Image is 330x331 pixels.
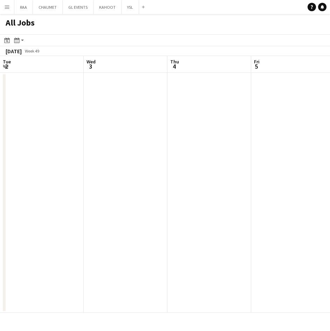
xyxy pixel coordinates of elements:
[63,0,94,14] button: GL EVENTS
[122,0,139,14] button: YSL
[23,48,41,54] span: Week 49
[169,62,179,70] span: 4
[2,62,11,70] span: 2
[94,0,122,14] button: KAHOOT
[33,0,63,14] button: CHAUMET
[170,58,179,65] span: Thu
[85,62,96,70] span: 3
[253,62,260,70] span: 5
[3,58,11,65] span: Tue
[87,58,96,65] span: Wed
[254,58,260,65] span: Fri
[14,0,33,14] button: RAA
[6,48,22,55] div: [DATE]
